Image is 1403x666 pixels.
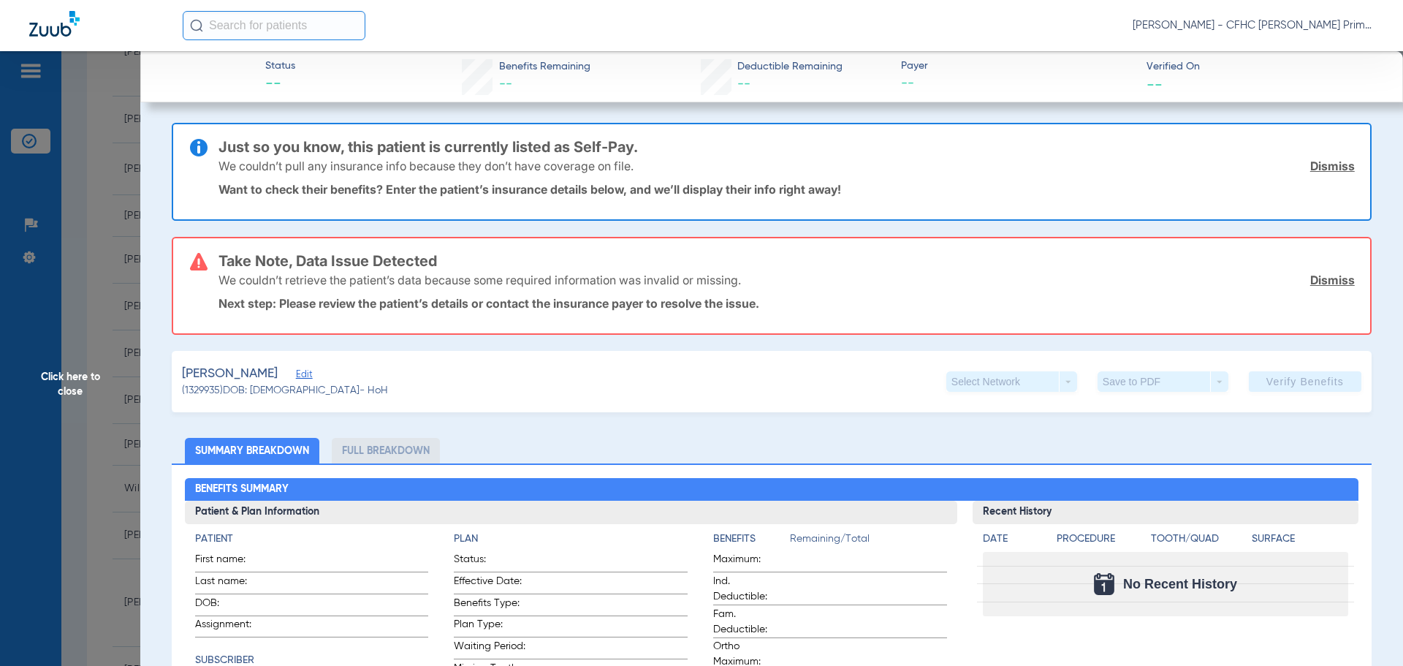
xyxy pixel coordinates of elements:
a: Dismiss [1310,159,1355,173]
h4: Plan [454,531,688,547]
h4: Benefits [713,531,790,547]
span: (1329935) DOB: [DEMOGRAPHIC_DATA] - HoH [182,383,388,398]
h3: Just so you know, this patient is currently listed as Self-Pay. [218,140,1355,154]
span: Ind. Deductible: [713,574,785,605]
h3: Recent History [973,501,1359,524]
li: Summary Breakdown [185,438,319,463]
h3: Take Note, Data Issue Detected [218,254,1355,268]
span: Benefits Remaining [499,59,590,75]
p: Want to check their benefits? Enter the patient’s insurance details below, and we’ll display thei... [218,182,1355,197]
app-breakdown-title: Tooth/Quad [1151,531,1247,552]
input: Search for patients [183,11,365,40]
li: Full Breakdown [332,438,440,463]
span: DOB: [195,596,267,616]
p: Next step: Please review the patient’s details or contact the insurance payer to resolve the issue. [218,296,1355,311]
span: [PERSON_NAME] - CFHC [PERSON_NAME] Primary Care Dental [1133,18,1374,33]
span: -- [1147,76,1163,91]
span: Plan Type: [454,617,525,637]
img: info-icon [190,139,208,156]
span: -- [901,75,1134,93]
app-breakdown-title: Date [983,531,1044,552]
span: Effective Date: [454,574,525,594]
app-breakdown-title: Surface [1252,531,1348,552]
span: -- [499,77,512,91]
span: Status: [454,552,525,572]
span: Maximum: [713,552,785,572]
a: Dismiss [1310,273,1355,287]
h4: Patient [195,531,429,547]
h4: Procedure [1057,531,1146,547]
span: Waiting Period: [454,639,525,659]
h4: Tooth/Quad [1151,531,1247,547]
iframe: Chat Widget [1330,596,1403,666]
img: Search Icon [190,19,203,32]
p: We couldn’t pull any insurance info because they don’t have coverage on file. [218,159,634,173]
p: We couldn’t retrieve the patient’s data because some required information was invalid or missing. [218,273,741,287]
span: Last name: [195,574,267,594]
app-breakdown-title: Benefits [713,531,790,552]
span: Benefits Type: [454,596,525,616]
h4: Surface [1252,531,1348,547]
span: Fam. Deductible: [713,607,785,637]
span: Assignment: [195,617,267,637]
h4: Date [983,531,1044,547]
span: Verified On [1147,59,1380,75]
span: -- [265,75,295,95]
img: Calendar [1094,573,1114,595]
span: Deductible Remaining [737,59,843,75]
img: error-icon [190,253,208,270]
img: Zuub Logo [29,11,80,37]
span: -- [737,77,750,91]
span: [PERSON_NAME] [182,365,278,383]
span: No Recent History [1123,577,1237,591]
span: First name: [195,552,267,572]
span: Remaining/Total [790,531,947,552]
app-breakdown-title: Procedure [1057,531,1146,552]
h2: Benefits Summary [185,478,1359,502]
span: Payer [901,58,1134,74]
span: Edit [296,369,309,383]
h3: Patient & Plan Information [185,501,957,524]
span: Status [265,58,295,74]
